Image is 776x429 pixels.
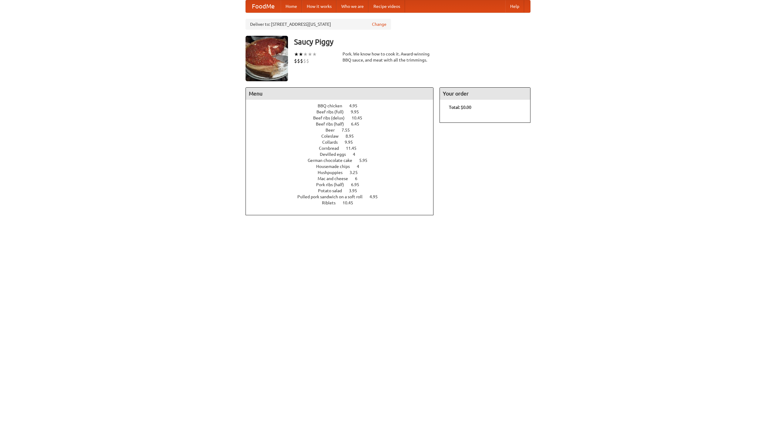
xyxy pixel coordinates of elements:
li: ★ [308,51,312,58]
a: Who we are [336,0,369,12]
a: Beef ribs (half) 6.45 [316,122,370,126]
a: Beef ribs (delux) 10.45 [313,116,373,120]
a: Housemade chips 4 [316,164,370,169]
li: ★ [299,51,303,58]
img: angular.jpg [246,36,288,81]
a: Home [281,0,302,12]
b: Total: $0.00 [449,105,471,110]
span: 4 [353,152,361,157]
a: Cornbread 11.45 [319,146,368,151]
li: $ [294,58,297,64]
a: BBQ chicken 4.95 [318,103,369,108]
span: BBQ chicken [318,103,348,108]
div: Deliver to: [STREET_ADDRESS][US_STATE] [246,19,391,30]
a: Recipe videos [369,0,405,12]
span: 6 [355,176,363,181]
a: FoodMe [246,0,281,12]
li: ★ [294,51,299,58]
span: 6.95 [351,182,365,187]
span: 6.45 [351,122,365,126]
span: Collards [322,140,344,145]
span: Pulled pork sandwich on a soft roll [297,194,369,199]
a: How it works [302,0,336,12]
span: Beer [326,128,341,132]
div: Pork. We know how to cook it. Award-winning BBQ sauce, and meat with all the trimmings. [343,51,433,63]
span: 4 [357,164,365,169]
span: 8.95 [346,134,360,139]
a: Devilled eggs 4 [320,152,366,157]
span: 7.55 [342,128,356,132]
span: Pork ribs (half) [316,182,350,187]
span: Beef ribs (half) [316,122,350,126]
h3: Saucy Piggy [294,36,530,48]
span: 9.95 [345,140,359,145]
span: 5.95 [359,158,373,163]
span: Housemade chips [316,164,356,169]
a: Riblets 10.45 [322,200,364,205]
a: Pulled pork sandwich on a soft roll 4.95 [297,194,389,199]
a: Potato salad 3.95 [318,188,368,193]
span: 9.95 [351,109,365,114]
span: Mac and cheese [318,176,354,181]
a: Pork ribs (half) 6.95 [316,182,370,187]
span: Hushpuppies [318,170,349,175]
li: $ [306,58,309,64]
li: ★ [312,51,317,58]
span: Beef ribs (delux) [313,116,351,120]
span: German chocolate cake [308,158,358,163]
a: Coleslaw 8.95 [321,134,365,139]
span: 4.95 [370,194,384,199]
a: Collards 9.95 [322,140,364,145]
li: ★ [303,51,308,58]
span: Cornbread [319,146,345,151]
a: Hushpuppies 3.25 [318,170,369,175]
a: Beer 7.55 [326,128,361,132]
span: Devilled eggs [320,152,352,157]
span: 4.95 [349,103,363,108]
h4: Your order [440,88,530,100]
a: Beef ribs (full) 9.95 [316,109,370,114]
a: German chocolate cake 5.95 [308,158,379,163]
a: Mac and cheese 6 [318,176,369,181]
li: $ [300,58,303,64]
a: Help [505,0,524,12]
li: $ [297,58,300,64]
span: Riblets [322,200,342,205]
span: Beef ribs (full) [316,109,350,114]
span: 3.95 [349,188,363,193]
h4: Menu [246,88,433,100]
span: 10.45 [352,116,368,120]
span: 11.45 [346,146,363,151]
span: Potato salad [318,188,348,193]
span: Coleslaw [321,134,345,139]
a: Change [372,21,386,27]
span: 10.45 [343,200,359,205]
span: 3.25 [350,170,364,175]
li: $ [303,58,306,64]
